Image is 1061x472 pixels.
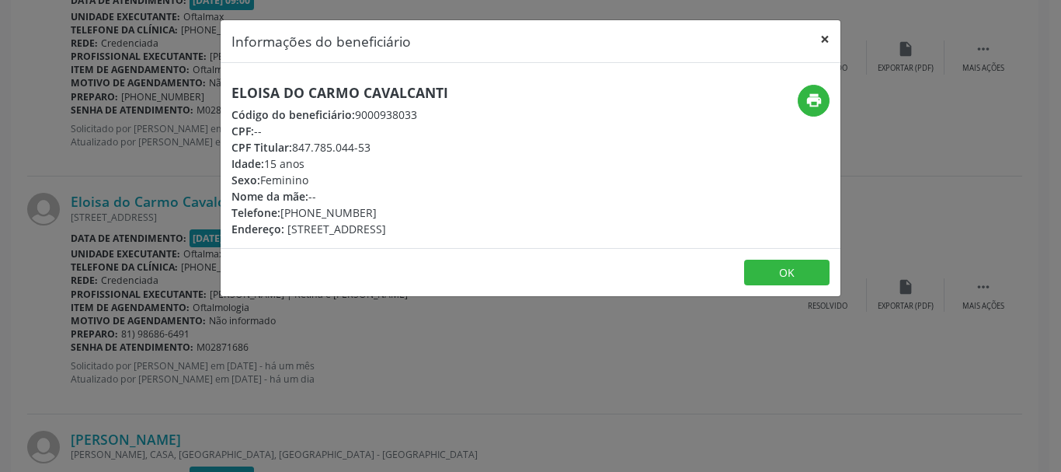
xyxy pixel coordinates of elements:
[231,139,448,156] div: 847.785.044-53
[231,188,448,205] div: --
[231,173,260,187] span: Sexo:
[231,107,355,122] span: Código do beneficiário:
[231,140,292,155] span: CPF Titular:
[231,156,264,171] span: Idade:
[231,205,448,221] div: [PHONE_NUMBER]
[231,189,308,204] span: Nome da mãe:
[231,172,448,188] div: Feminino
[805,92,823,109] i: print
[798,85,830,117] button: print
[231,205,280,220] span: Telefone:
[231,123,448,139] div: --
[231,107,448,123] div: 9000938033
[231,156,448,172] div: 15 anos
[744,260,830,286] button: OK
[809,20,840,58] button: Close
[231,85,448,101] h5: Eloisa do Carmo Cavalcanti
[231,222,284,236] span: Endereço:
[231,124,254,138] span: CPF:
[287,222,386,236] span: [STREET_ADDRESS]
[231,31,411,51] h5: Informações do beneficiário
